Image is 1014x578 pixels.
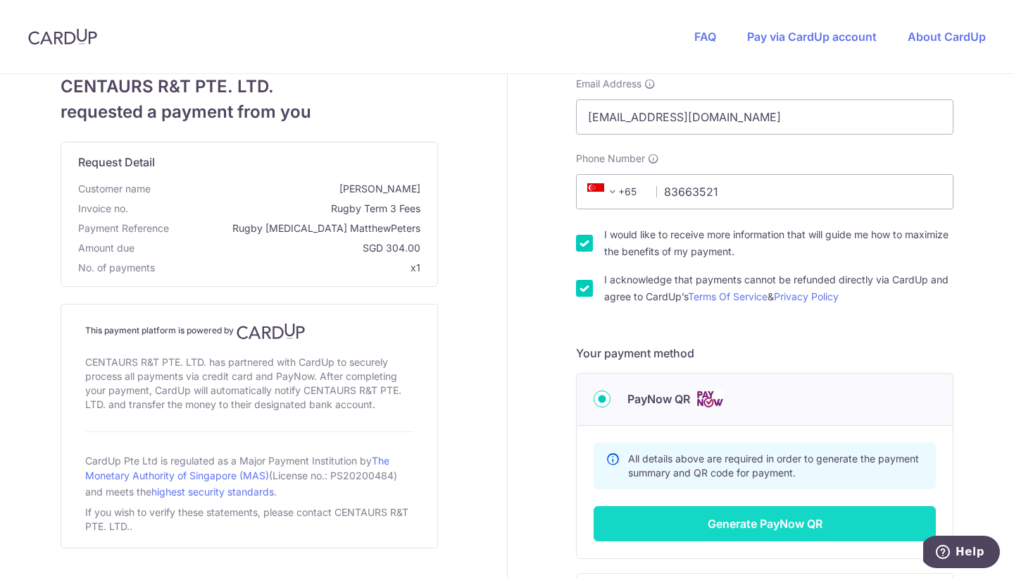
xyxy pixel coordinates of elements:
[156,182,420,196] span: [PERSON_NAME]
[78,182,151,196] span: Customer name
[411,262,420,273] span: x1
[85,503,413,536] div: If you wish to verify these statements, please contact CENTAURS R&T PTE. LTD..
[604,271,953,305] label: I acknowledge that payments cannot be refunded directly via CardUp and agree to CardUp’s &
[134,202,420,216] span: Rugby Term 3 Fees
[151,486,274,498] a: highest security standards
[576,99,953,135] input: Email address
[140,241,420,255] span: SGD 304.00
[237,323,306,340] img: CardUp
[85,323,413,340] h4: This payment platform is powered by
[908,30,986,44] a: About CardUp
[78,261,155,275] span: No. of payments
[175,221,420,235] span: Rugby [MEDICAL_DATA] MatthewPeters
[28,28,97,45] img: CardUp
[694,30,716,44] a: FAQ
[78,202,128,216] span: Invoice no.
[78,241,134,255] span: Amount due
[85,352,413,414] div: CENTAURS R&T PTE. LTD. has partnered with CardUp to securely process all payments via credit card...
[923,536,1000,571] iframe: Opens a widget where you can find more information
[594,506,936,541] button: Generate PayNow QR
[696,391,724,408] img: Cards logo
[747,30,877,44] a: Pay via CardUp account
[576,345,953,362] h5: Your payment method
[594,391,936,408] div: PayNow QR Cards logo
[583,183,646,200] span: +65
[78,222,169,234] span: translation missing: en.payment_reference
[61,74,438,99] span: CENTAURS R&T PTE. LTD.
[61,99,438,125] span: requested a payment from you
[576,152,645,166] span: Phone Number
[587,183,621,200] span: +65
[576,77,641,91] span: Email Address
[774,290,839,302] a: Privacy Policy
[628,453,919,479] span: All details above are required in order to generate the payment summary and QR code for payment.
[688,290,768,302] a: Terms Of Service
[85,449,413,503] div: CardUp Pte Ltd is regulated as a Major Payment Institution by (License no.: PS20200484) and meets...
[604,226,953,260] label: I would like to receive more information that will guide me how to maximize the benefits of my pa...
[627,391,690,407] span: PayNow QR
[78,155,155,169] span: translation missing: en.request_detail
